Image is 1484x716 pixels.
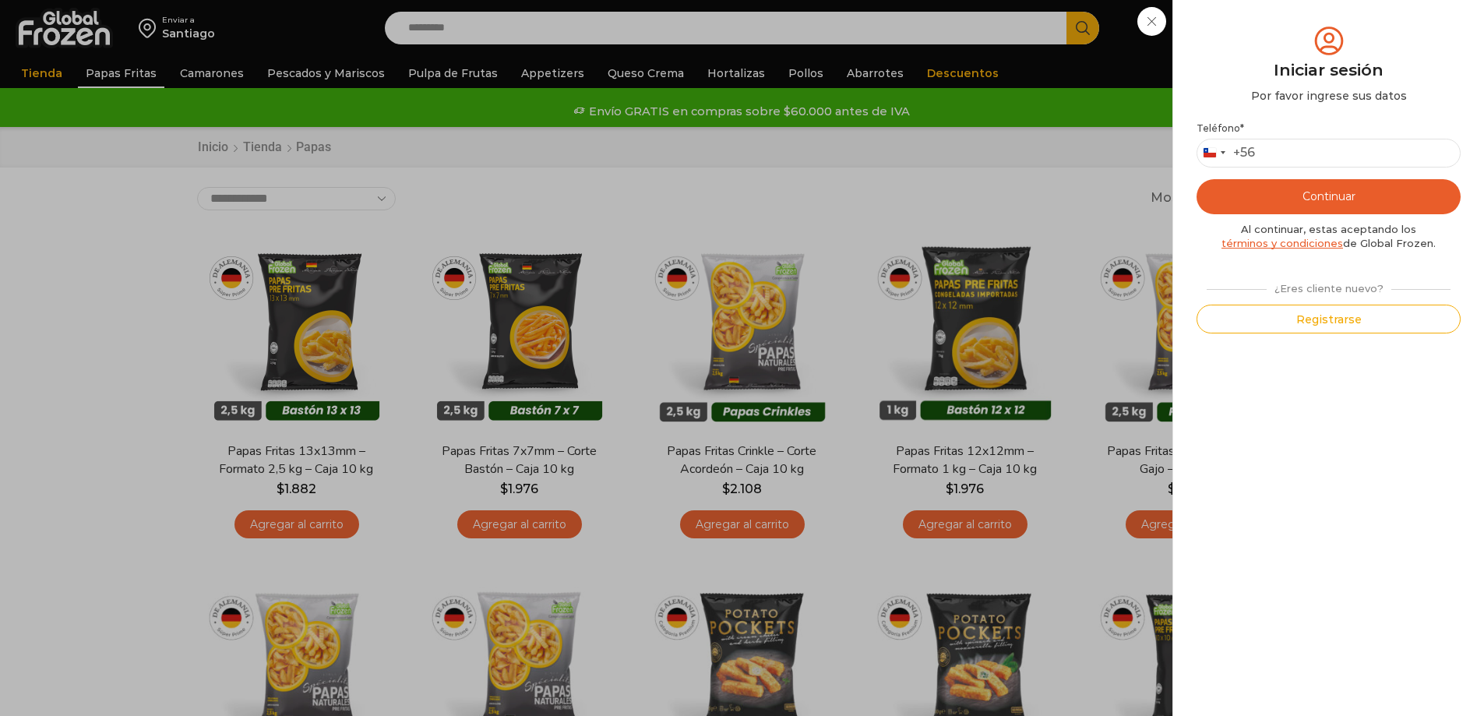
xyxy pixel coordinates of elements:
div: Por favor ingrese sus datos [1197,88,1461,104]
img: tabler-icon-user-circle.svg [1311,23,1347,58]
a: términos y condiciones [1221,237,1343,249]
div: Iniciar sesión [1197,58,1461,82]
div: Al continuar, estas aceptando los de Global Frozen. [1197,222,1461,251]
div: +56 [1233,145,1255,161]
button: Continuar [1197,179,1461,214]
button: Selected country [1197,139,1255,167]
button: Registrarse [1197,305,1461,333]
label: Teléfono [1197,122,1461,135]
div: ¿Eres cliente nuevo? [1199,276,1458,296]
